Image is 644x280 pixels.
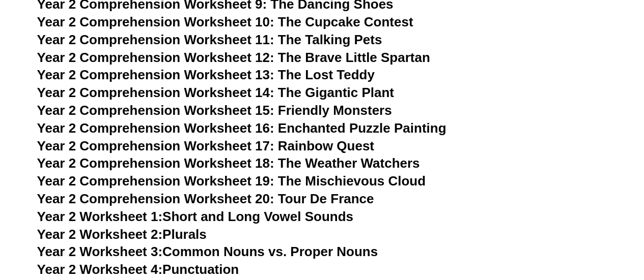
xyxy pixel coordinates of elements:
[37,138,374,153] a: Year 2 Comprehension Worksheet 17: Rainbow Quest
[37,173,426,189] a: Year 2 Comprehension Worksheet 19: The Mischievous Cloud
[37,50,430,65] a: Year 2 Comprehension Worksheet 12: The Brave Little Spartan
[37,14,413,29] a: Year 2 Comprehension Worksheet 10: The Cupcake Contest
[37,227,163,242] span: Year 2 Worksheet 2:
[37,262,239,277] a: Year 2 Worksheet 4:Punctuation
[37,155,420,171] a: Year 2 Comprehension Worksheet 18: The Weather Watchers
[37,103,392,118] a: Year 2 Comprehension Worksheet 15: Friendly Monsters
[37,32,382,47] a: Year 2 Comprehension Worksheet 11: The Talking Pets
[37,191,374,206] a: Year 2 Comprehension Worksheet 20: Tour De France
[37,85,394,100] a: Year 2 Comprehension Worksheet 14: The Gigantic Plant
[37,67,375,82] a: Year 2 Comprehension Worksheet 13: The Lost Teddy
[37,209,353,224] a: Year 2 Worksheet 1:Short and Long Vowel Sounds
[37,209,163,224] span: Year 2 Worksheet 1:
[37,227,207,242] a: Year 2 Worksheet 2:Plurals
[593,231,644,280] iframe: Chat Widget
[37,262,163,277] span: Year 2 Worksheet 4:
[37,244,163,259] span: Year 2 Worksheet 3:
[37,120,446,136] a: Year 2 Comprehension Worksheet 16: Enchanted Puzzle Painting
[37,244,378,259] a: Year 2 Worksheet 3:Common Nouns vs. Proper Nouns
